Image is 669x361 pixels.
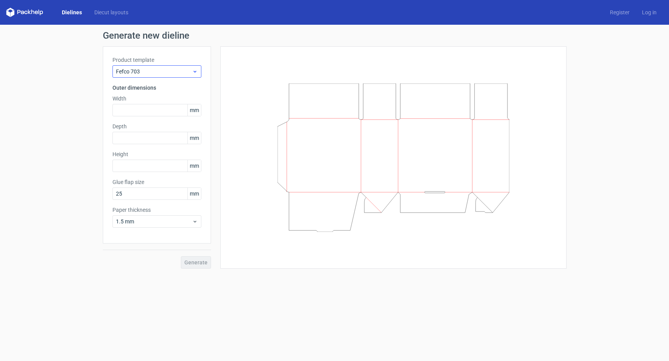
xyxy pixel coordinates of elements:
label: Height [112,150,201,158]
label: Depth [112,123,201,130]
a: Diecut layouts [88,9,134,16]
label: Paper thickness [112,206,201,214]
label: Width [112,95,201,102]
span: Fefco 703 [116,68,192,75]
span: mm [187,160,201,172]
a: Register [604,9,636,16]
a: Dielines [56,9,88,16]
h1: Generate new dieline [103,31,567,40]
span: mm [187,104,201,116]
span: mm [187,132,201,144]
span: mm [187,188,201,199]
a: Log in [636,9,663,16]
h3: Outer dimensions [112,84,201,92]
span: 1.5 mm [116,218,192,225]
label: Glue flap size [112,178,201,186]
label: Product template [112,56,201,64]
